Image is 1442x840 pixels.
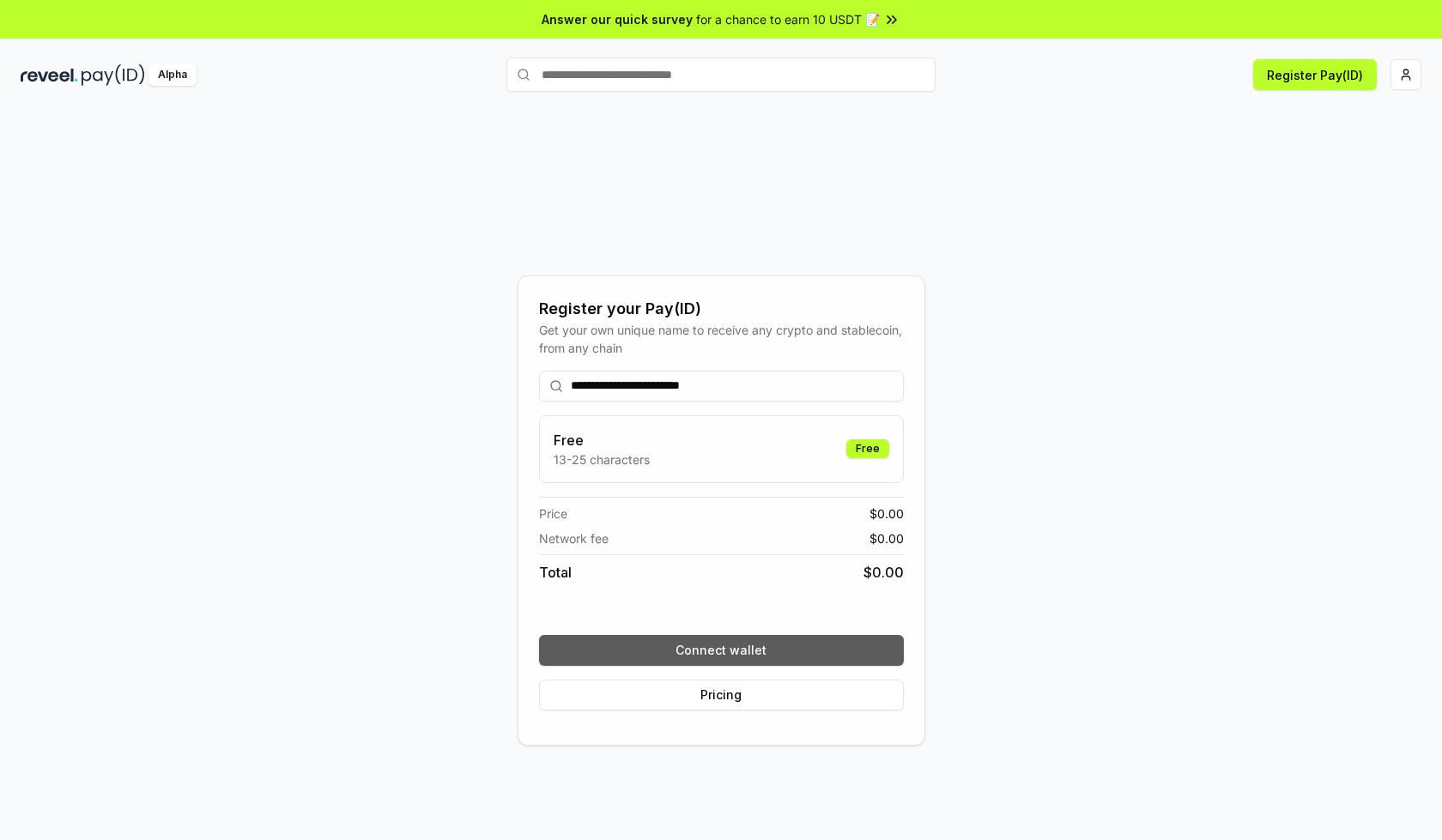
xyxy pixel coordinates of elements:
span: for a chance to earn 10 USDT 📝 [696,10,880,28]
img: reveel_dark [21,64,78,86]
button: Pricing [539,680,904,710]
button: Connect wallet [539,635,904,666]
span: $ 0.00 [869,529,904,547]
img: pay_id [82,64,145,86]
div: Get your own unique name to receive any crypto and stablecoin, from any chain [539,321,904,357]
span: Total [539,562,572,583]
p: 13-25 characters [554,450,650,468]
span: $ 0.00 [863,562,904,583]
button: Register Pay(ID) [1253,59,1377,90]
span: Price [539,505,567,523]
span: $ 0.00 [869,505,904,523]
div: Free [846,439,889,458]
span: Answer our quick survey [542,10,693,28]
h3: Free [554,430,650,450]
div: Alpha [148,64,197,86]
span: Network fee [539,529,609,547]
div: Register your Pay(ID) [539,297,904,321]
